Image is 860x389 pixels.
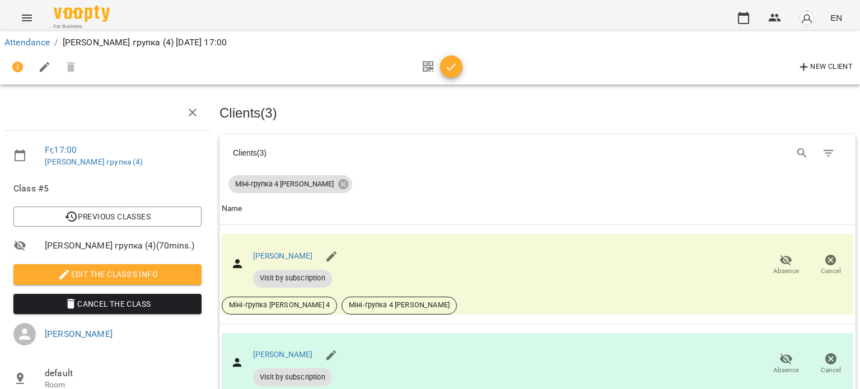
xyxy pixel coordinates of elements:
[13,4,40,31] button: Menu
[54,36,58,49] li: /
[222,300,336,310] span: Міні-групка [PERSON_NAME] 4
[253,372,332,382] span: Visit by subscription
[4,37,50,48] a: Attendance
[222,202,242,215] div: Sort
[13,182,202,195] span: Class #5
[808,250,853,281] button: Cancel
[830,12,842,24] span: EN
[808,348,853,379] button: Cancel
[228,179,340,189] span: Міні-групка 4 [PERSON_NAME]
[54,23,110,30] span: For Business
[4,36,856,49] nav: breadcrumb
[228,175,352,193] div: Міні-групка 4 [PERSON_NAME]
[253,350,313,359] a: [PERSON_NAME]
[794,58,856,76] button: New Client
[45,329,113,339] a: [PERSON_NAME]
[13,294,202,314] button: Cancel the class
[821,266,841,276] span: Cancel
[773,365,799,375] span: Absence
[826,7,847,28] button: EN
[233,147,527,158] div: Clients ( 3 )
[764,250,808,281] button: Absence
[253,251,313,260] a: [PERSON_NAME]
[13,264,202,284] button: Edit the class's Info
[799,10,815,26] img: avatar_s.png
[219,106,856,120] h3: Clients ( 3 )
[22,268,193,281] span: Edit the class's Info
[45,157,143,166] a: [PERSON_NAME] групка (4)
[45,367,202,380] span: default
[45,239,202,252] span: [PERSON_NAME] групка (4) ( 70 mins. )
[253,273,332,283] span: Visit by subscription
[773,266,799,276] span: Absence
[45,144,77,155] a: Fr , 17:00
[63,36,227,49] p: [PERSON_NAME] групка (4) [DATE] 17:00
[219,135,856,171] div: Table Toolbar
[797,60,853,74] span: New Client
[789,140,816,167] button: Search
[821,365,841,375] span: Cancel
[54,6,110,22] img: Voopty Logo
[342,300,456,310] span: Міні-групка 4 [PERSON_NAME]
[13,207,202,227] button: Previous Classes
[222,202,242,215] div: Name
[222,202,853,215] span: Name
[815,140,842,167] button: Filter
[22,297,193,311] span: Cancel the class
[764,348,808,379] button: Absence
[22,210,193,223] span: Previous Classes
